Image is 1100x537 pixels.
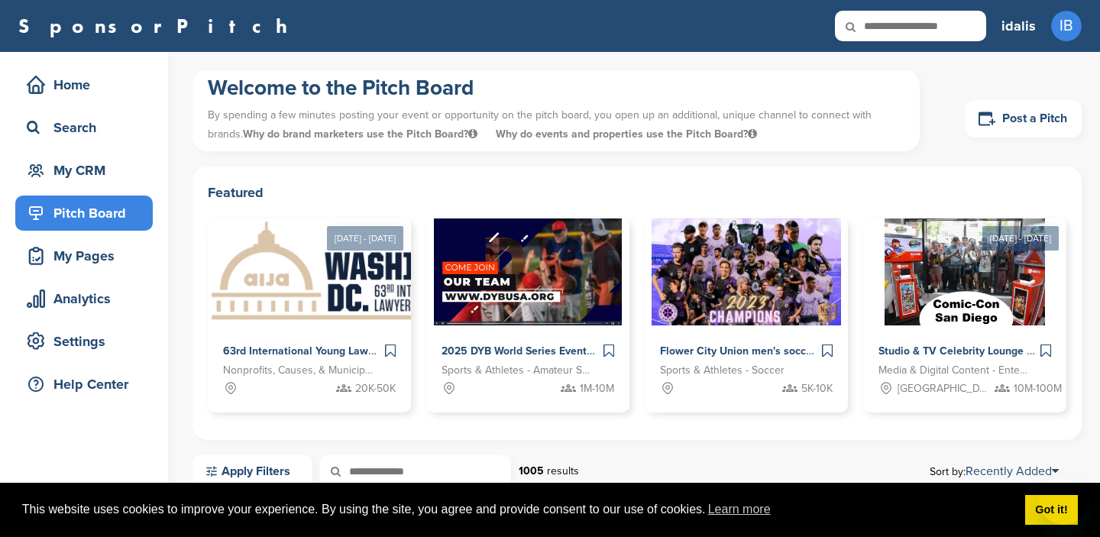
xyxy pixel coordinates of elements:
[327,226,403,251] div: [DATE] - [DATE]
[223,362,373,379] span: Nonprofits, Causes, & Municipalities - Professional Development
[982,226,1059,251] div: [DATE] - [DATE]
[442,362,591,379] span: Sports & Athletes - Amateur Sports Leagues
[208,182,1066,203] h2: Featured
[863,194,1066,412] a: [DATE] - [DATE] Sponsorpitch & Studio & TV Celebrity Lounge @ Comic-Con [GEOGRAPHIC_DATA]. Over 3...
[442,345,592,357] span: 2025 DYB World Series Events
[878,362,1028,379] span: Media & Digital Content - Entertainment
[426,218,629,412] a: Sponsorpitch & 2025 DYB World Series Events Sports & Athletes - Amateur Sports Leagues 1M-10M
[898,380,991,397] span: [GEOGRAPHIC_DATA], [GEOGRAPHIC_DATA]
[15,281,153,316] a: Analytics
[208,74,904,102] h1: Welcome to the Pitch Board
[1014,380,1062,397] span: 10M-100M
[15,324,153,359] a: Settings
[15,67,153,102] a: Home
[223,345,441,357] span: 63rd International Young Lawyers' Congress
[23,242,153,270] div: My Pages
[15,367,153,402] a: Help Center
[1025,495,1078,526] a: dismiss cookie message
[1001,15,1036,37] h3: idalis
[23,71,153,99] div: Home
[434,218,623,325] img: Sponsorpitch &
[23,114,153,141] div: Search
[243,128,480,141] span: Why do brand marketers use the Pitch Board?
[23,285,153,312] div: Analytics
[1051,11,1082,41] span: IB
[519,464,544,477] strong: 1005
[885,218,1045,325] img: Sponsorpitch &
[496,128,757,141] span: Why do events and properties use the Pitch Board?
[18,16,297,36] a: SponsorPitch
[355,380,396,397] span: 20K-50K
[547,464,579,477] span: results
[645,218,848,412] a: Sponsorpitch & Flower City Union men's soccer & Flower City 1872 women's soccer Sports & Athletes...
[660,362,785,379] span: Sports & Athletes - Soccer
[1001,9,1036,43] a: idalis
[22,498,1013,521] span: This website uses cookies to improve your experience. By using the site, you agree and provide co...
[208,218,511,325] img: Sponsorpitch &
[23,328,153,355] div: Settings
[1039,476,1088,525] iframe: Button to launch messaging window
[652,218,842,325] img: Sponsorpitch &
[23,199,153,227] div: Pitch Board
[15,196,153,231] a: Pitch Board
[660,345,993,357] span: Flower City Union men's soccer & Flower City 1872 women's soccer
[930,465,1059,477] span: Sort by:
[192,455,312,487] a: Apply Filters
[580,380,614,397] span: 1M-10M
[15,153,153,188] a: My CRM
[706,498,773,521] a: learn more about cookies
[966,100,1082,137] a: Post a Pitch
[801,380,833,397] span: 5K-10K
[208,102,904,147] p: By spending a few minutes posting your event or opportunity on the pitch board, you open up an ad...
[23,157,153,184] div: My CRM
[966,464,1059,479] a: Recently Added
[15,110,153,145] a: Search
[15,238,153,273] a: My Pages
[23,370,153,398] div: Help Center
[208,194,411,412] a: [DATE] - [DATE] Sponsorpitch & 63rd International Young Lawyers' Congress Nonprofits, Causes, & M...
